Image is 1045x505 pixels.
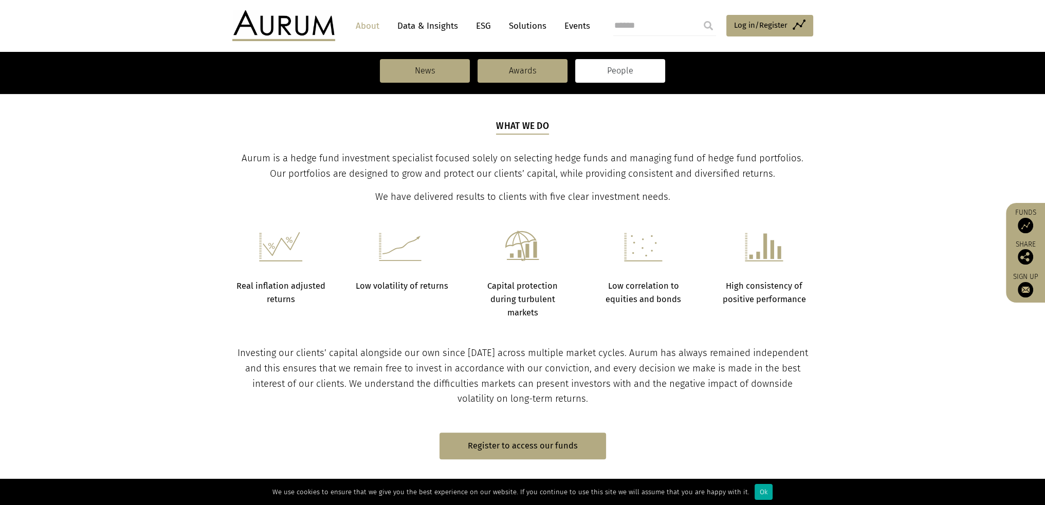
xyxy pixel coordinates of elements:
[380,59,470,83] a: News
[496,120,549,134] h5: What we do
[242,153,803,179] span: Aurum is a hedge fund investment specialist focused solely on selecting hedge funds and managing ...
[755,484,773,500] div: Ok
[232,10,335,41] img: Aurum
[734,19,787,31] span: Log in/Register
[1011,272,1040,297] a: Sign up
[723,281,806,304] strong: High consistency of positive performance
[1018,282,1033,297] img: Sign up to our newsletter
[375,191,670,202] span: We have delivered results to clients with five clear investment needs.
[1011,208,1040,233] a: Funds
[606,281,681,304] strong: Low correlation to equities and bonds
[726,15,813,36] a: Log in/Register
[351,16,384,35] a: About
[1018,249,1033,265] img: Share this post
[236,281,325,304] strong: Real inflation adjusted returns
[698,15,719,36] input: Submit
[504,16,552,35] a: Solutions
[487,281,558,318] strong: Capital protection during turbulent markets
[392,16,463,35] a: Data & Insights
[237,347,808,405] span: Investing our clients’ capital alongside our own since [DATE] across multiple market cycles. Auru...
[471,16,496,35] a: ESG
[478,59,567,83] a: Awards
[355,281,448,291] strong: Low volatility of returns
[1018,218,1033,233] img: Access Funds
[575,59,665,83] a: People
[439,433,606,459] a: Register to access our funds
[1011,241,1040,265] div: Share
[559,16,590,35] a: Events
